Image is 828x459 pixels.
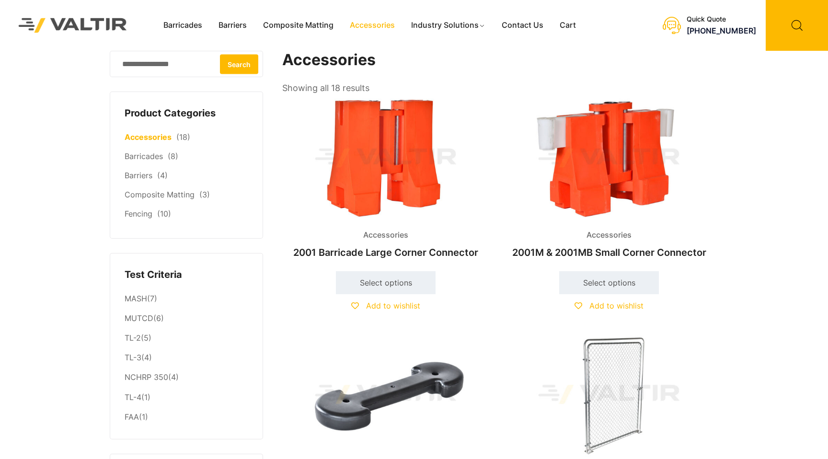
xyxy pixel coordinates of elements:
a: NCHRP 350 [125,372,168,382]
a: Accessories2001M & 2001MB Small Corner Connector [506,96,713,263]
span: (3) [199,190,210,199]
a: Add to wishlist [351,301,420,310]
h4: Product Categories [125,106,248,121]
li: (5) [125,329,248,348]
li: (1) [125,407,248,425]
a: TL-2 [125,333,141,343]
a: Select options for “2001 Barricade Large Corner Connector” [336,271,436,294]
li: (4) [125,368,248,388]
a: Composite Matting [125,190,195,199]
span: Add to wishlist [589,301,644,310]
li: (4) [125,348,248,368]
li: (6) [125,309,248,329]
span: Accessories [579,228,639,242]
a: Select options for “2001M & 2001MB Small Corner Connector” [559,271,659,294]
img: Valtir Rentals [7,7,138,44]
a: Accessories [125,132,172,142]
a: MASH [125,294,147,303]
li: (7) [125,289,248,309]
h2: 2001 Barricade Large Corner Connector [282,242,489,263]
a: Industry Solutions [403,18,494,33]
a: Accessories2001 Barricade Large Corner Connector [282,96,489,263]
li: (1) [125,388,248,407]
div: Quick Quote [687,15,756,23]
button: Search [220,54,258,74]
a: Barriers [125,171,152,180]
a: MUTCD [125,313,153,323]
a: Barricades [125,151,163,161]
a: FAA [125,412,139,422]
a: Fencing [125,209,152,218]
span: Add to wishlist [366,301,420,310]
a: Accessories [342,18,403,33]
h1: Accessories [282,51,713,69]
span: (4) [157,171,168,180]
span: (8) [168,151,178,161]
a: [PHONE_NUMBER] [687,26,756,35]
h4: Test Criteria [125,268,248,282]
a: TL-4 [125,392,141,402]
a: Barricades [155,18,210,33]
a: Contact Us [494,18,552,33]
a: TL-3 [125,353,141,362]
span: Accessories [356,228,415,242]
h2: 2001M & 2001MB Small Corner Connector [506,242,713,263]
a: Add to wishlist [575,301,644,310]
a: Barriers [210,18,255,33]
span: (18) [176,132,190,142]
span: (10) [157,209,171,218]
p: Showing all 18 results [282,80,369,96]
a: Composite Matting [255,18,342,33]
a: Cart [552,18,584,33]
